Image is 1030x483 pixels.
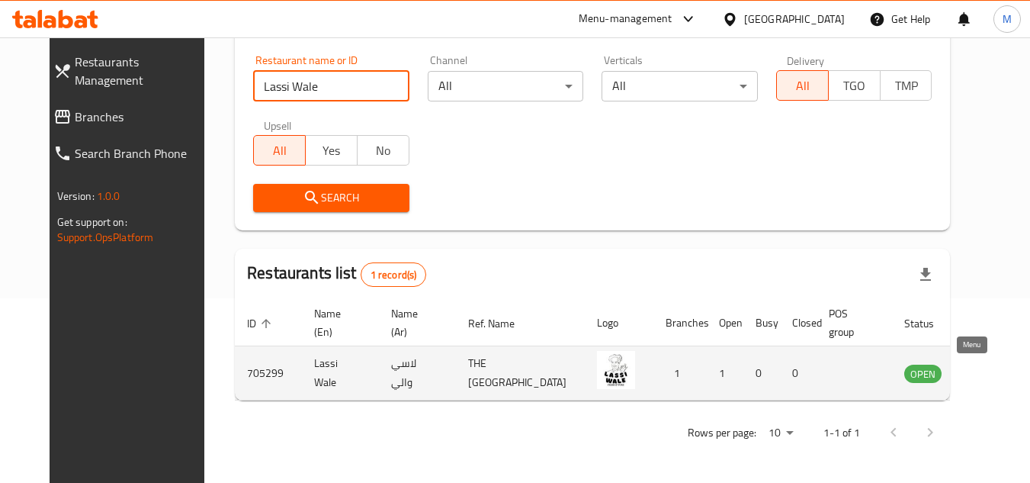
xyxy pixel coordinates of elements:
p: 1-1 of 1 [823,423,860,443]
div: [GEOGRAPHIC_DATA] [744,11,845,27]
span: TMP [887,75,926,97]
td: 0 [780,346,817,401]
span: 1 record(s) [361,268,426,282]
span: Version: [57,186,95,206]
span: No [364,140,403,162]
a: Search Branch Phone [41,135,222,172]
h2: Restaurant search [253,18,932,41]
button: TGO [828,70,881,101]
div: Export file [907,256,944,293]
button: No [357,135,409,166]
button: Yes [305,135,358,166]
button: All [776,70,829,101]
img: Lassi Wale [597,351,635,389]
span: All [260,140,300,162]
span: POS group [829,304,874,341]
button: Search [253,184,409,212]
span: Name (Ar) [391,304,438,341]
span: Restaurants Management [75,53,210,89]
th: Logo [585,300,653,346]
a: Restaurants Management [41,43,222,98]
th: Branches [653,300,707,346]
th: Busy [743,300,780,346]
a: Branches [41,98,222,135]
button: TMP [880,70,932,101]
div: Rows per page: [762,422,799,445]
div: All [428,71,584,101]
span: Branches [75,108,210,126]
label: Delivery [787,55,825,66]
span: Search [265,188,397,208]
th: Closed [780,300,817,346]
td: 1 [653,346,707,401]
div: All [602,71,758,101]
span: Ref. Name [468,314,534,333]
span: M [1003,11,1012,27]
span: Yes [312,140,351,162]
div: Menu-management [579,10,672,28]
button: All [253,135,306,166]
td: 705299 [235,346,302,401]
th: Open [707,300,743,346]
span: ID [247,314,276,333]
td: THE [GEOGRAPHIC_DATA] [456,346,585,401]
span: Search Branch Phone [75,144,210,163]
input: Search for restaurant name or ID.. [253,71,409,101]
span: Get support on: [57,212,127,232]
h2: Restaurants list [247,262,426,287]
td: 1 [707,346,743,401]
td: 0 [743,346,780,401]
span: Name (En) [314,304,361,341]
a: Support.OpsPlatform [57,227,154,247]
div: OPEN [904,365,942,383]
span: All [783,75,823,97]
label: Upsell [264,120,292,130]
span: OPEN [904,365,942,383]
td: لاسي والي [379,346,456,401]
span: Status [904,314,954,333]
p: Rows per page: [688,423,756,443]
table: enhanced table [235,300,1025,401]
div: Total records count [361,262,427,287]
td: Lassi Wale [302,346,379,401]
span: TGO [835,75,874,97]
span: 1.0.0 [97,186,120,206]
